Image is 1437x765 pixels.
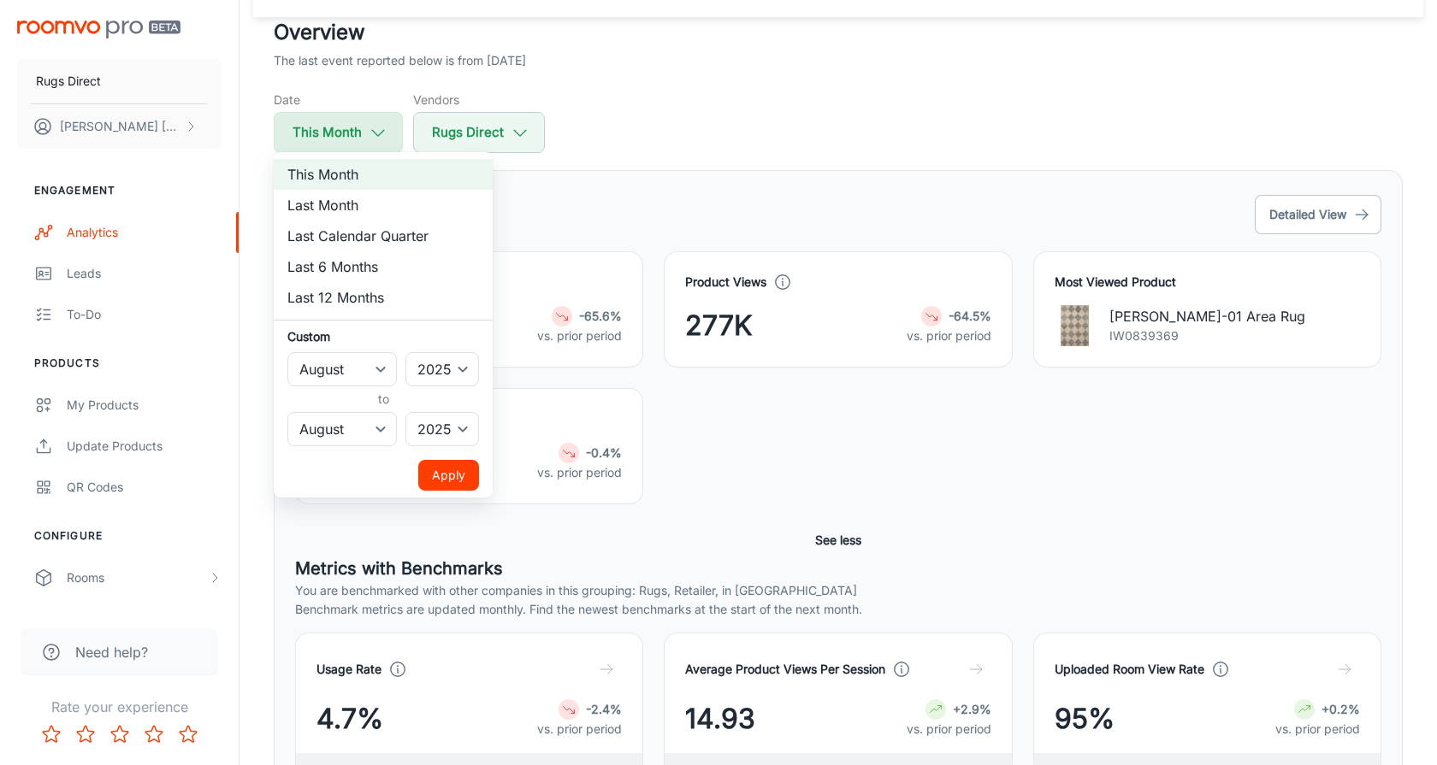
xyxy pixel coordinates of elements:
li: Last Month [274,190,493,221]
button: Apply [418,460,479,491]
li: Last 6 Months [274,251,493,282]
li: Last Calendar Quarter [274,221,493,251]
li: This Month [274,159,493,190]
h6: Custom [287,327,479,345]
h6: to [291,390,476,409]
li: Last 12 Months [274,282,493,313]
